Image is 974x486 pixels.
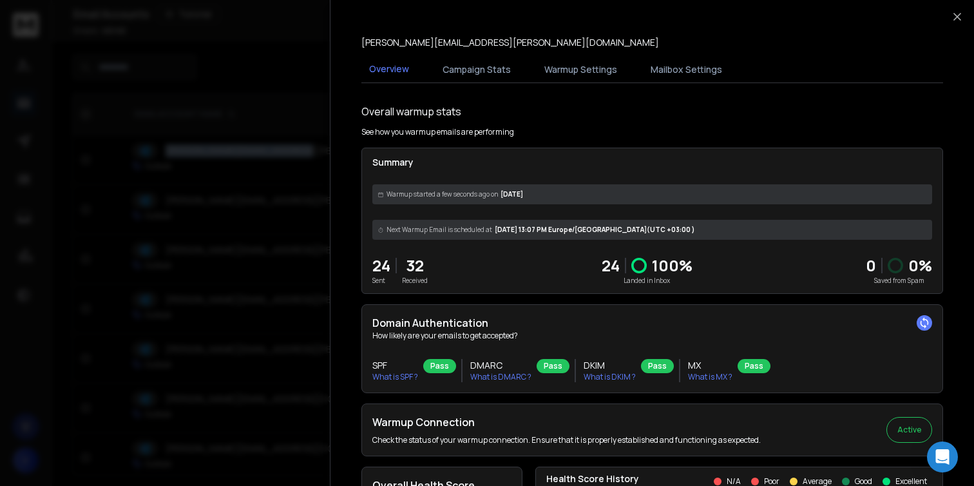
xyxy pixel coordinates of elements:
[402,255,428,276] p: 32
[372,331,932,341] p: How likely are your emails to get accepted?
[372,372,418,382] p: What is SPF ?
[546,472,639,485] p: Health Score History
[372,255,390,276] p: 24
[435,55,519,84] button: Campaign Stats
[361,127,514,137] p: See how you warmup emails are performing
[886,417,932,443] button: Active
[387,190,498,199] span: Warmup started a few seconds ago on
[470,372,531,382] p: What is DMARC ?
[584,359,636,372] h3: DKIM
[602,255,620,276] p: 24
[372,220,932,240] div: [DATE] 13:07 PM Europe/[GEOGRAPHIC_DATA] (UTC +03:00 )
[643,55,730,84] button: Mailbox Settings
[584,372,636,382] p: What is DKIM ?
[423,359,456,373] div: Pass
[537,55,625,84] button: Warmup Settings
[908,255,932,276] p: 0 %
[387,225,492,235] span: Next Warmup Email is scheduled at
[372,315,932,331] h2: Domain Authentication
[537,359,569,373] div: Pass
[402,276,428,286] p: Received
[738,359,770,373] div: Pass
[641,359,674,373] div: Pass
[372,414,761,430] h2: Warmup Connection
[866,255,876,276] strong: 0
[602,276,692,286] p: Landed in Inbox
[372,435,761,445] p: Check the status of your warmup connection. Ensure that it is properly established and functionin...
[866,276,932,286] p: Saved from Spam
[372,184,932,204] div: [DATE]
[652,255,692,276] p: 100 %
[688,372,732,382] p: What is MX ?
[372,276,390,286] p: Sent
[688,359,732,372] h3: MX
[361,104,461,119] h1: Overall warmup stats
[372,156,932,169] p: Summary
[361,55,417,84] button: Overview
[372,359,418,372] h3: SPF
[470,359,531,372] h3: DMARC
[927,442,958,472] div: Open Intercom Messenger
[361,36,659,49] p: [PERSON_NAME][EMAIL_ADDRESS][PERSON_NAME][DOMAIN_NAME]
